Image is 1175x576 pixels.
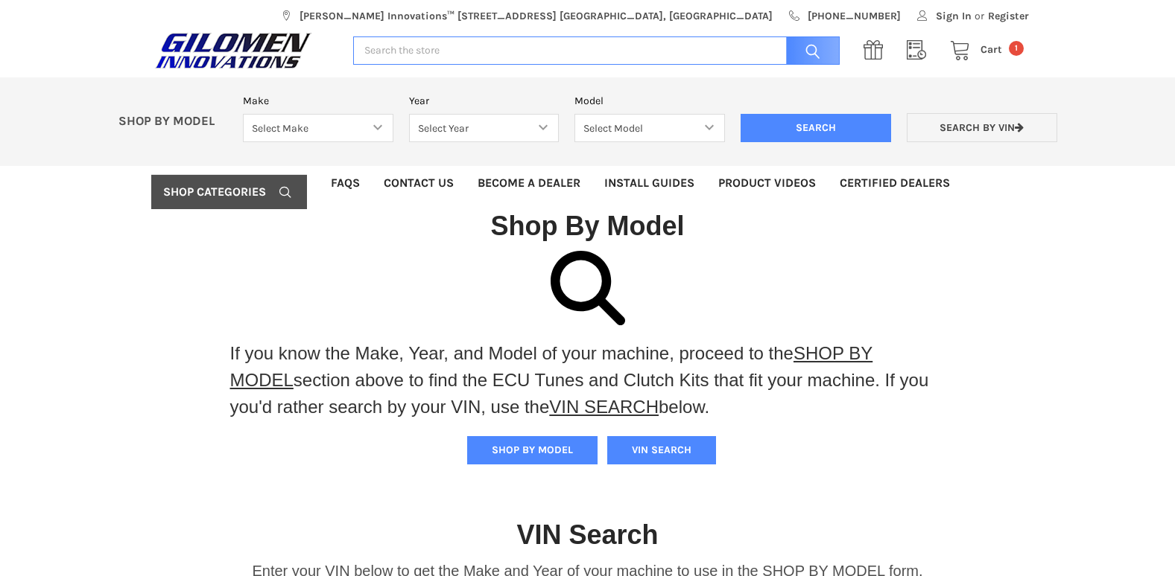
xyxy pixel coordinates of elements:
a: VIN SEARCH [549,397,659,417]
span: 1 [1009,41,1024,56]
label: Make [243,93,393,109]
span: Sign In [936,8,972,24]
a: Certified Dealers [828,166,962,200]
a: GILOMEN INNOVATIONS [151,32,338,69]
a: Contact Us [372,166,466,200]
a: Become a Dealer [466,166,592,200]
label: Model [574,93,725,109]
p: SHOP BY MODEL [110,114,235,129]
input: Search [779,36,840,65]
input: Search [741,114,891,142]
button: VIN SEARCH [607,436,716,464]
img: GILOMEN INNOVATIONS [151,32,315,69]
a: SHOP BY MODEL [230,343,873,390]
span: [PHONE_NUMBER] [808,8,901,24]
a: Shop Categories [151,175,306,209]
a: FAQs [319,166,372,200]
span: Cart [981,43,1002,56]
a: Cart 1 [942,41,1024,60]
h1: VIN Search [516,518,658,551]
input: Search the store [353,36,839,65]
a: Product Videos [706,166,828,200]
p: If you know the Make, Year, and Model of your machine, proceed to the section above to find the E... [230,340,946,420]
a: Search by VIN [907,113,1057,142]
span: [PERSON_NAME] Innovations™ [STREET_ADDRESS] [GEOGRAPHIC_DATA], [GEOGRAPHIC_DATA] [300,8,773,24]
h1: Shop By Model [151,209,1023,243]
a: Install Guides [592,166,706,200]
label: Year [409,93,560,109]
button: SHOP BY MODEL [467,436,598,464]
